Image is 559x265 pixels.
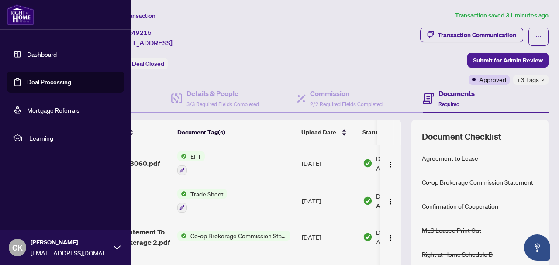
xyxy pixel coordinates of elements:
button: Logo [383,156,397,170]
div: Transaction Communication [438,28,516,42]
img: Status Icon [177,189,187,199]
button: Status IconEFT [177,151,205,175]
article: Transaction saved 31 minutes ago [455,10,549,21]
span: +3 Tags [517,75,539,85]
a: Deal Processing [27,78,71,86]
span: ellipsis [535,34,542,40]
img: Logo [387,234,394,241]
span: Deal Closed [132,60,164,68]
span: CK [12,241,23,254]
h4: Details & People [186,88,259,99]
span: 3/3 Required Fields Completed [186,101,259,107]
div: Co-op Brokerage Commission Statement [422,177,533,187]
div: Agreement to Lease [422,153,478,163]
span: View Transaction [109,12,155,20]
button: Transaction Communication [420,28,523,42]
span: EFT [187,151,205,161]
img: Status Icon [177,151,187,161]
span: Submit for Admin Review [473,53,543,67]
a: Dashboard [27,50,57,58]
img: Document Status [363,196,373,206]
td: [DATE] [298,145,359,182]
span: [EMAIL_ADDRESS][DOMAIN_NAME] [31,248,109,258]
span: Document Checklist [422,131,501,143]
span: Document Approved [376,227,430,247]
img: Document Status [363,232,373,242]
span: Document Approved [376,154,430,173]
button: Open asap [524,234,550,261]
span: down [541,78,545,82]
h4: Commission [310,88,383,99]
span: Required [438,101,459,107]
img: Logo [387,161,394,168]
img: logo [7,4,34,25]
th: Document Tag(s) [174,120,298,145]
span: 49216 [132,29,152,37]
img: Logo [387,198,394,205]
div: Confirmation of Cooperation [422,201,498,211]
a: Mortgage Referrals [27,106,79,114]
th: Status [359,120,433,145]
span: 2/2 Required Fields Completed [310,101,383,107]
span: Trade Sheet [187,189,227,199]
td: [DATE] [298,220,359,255]
th: Upload Date [298,120,359,145]
span: Approved [479,75,506,84]
td: [DATE] [298,182,359,220]
button: Submit for Admin Review [467,53,549,68]
div: Right at Home Schedule B [422,249,493,259]
span: Status [362,127,380,137]
span: Co-op Brokerage Commission Statement [187,231,290,241]
span: [STREET_ADDRESS] [108,38,173,48]
div: Status: [108,58,168,69]
span: Document Approved [376,191,430,210]
span: [PERSON_NAME] [31,237,109,247]
button: Logo [383,194,397,208]
div: MLS Leased Print Out [422,225,481,235]
span: Upload Date [301,127,336,137]
img: Document Status [363,158,373,168]
span: rLearning [27,133,118,143]
img: Status Icon [177,231,187,241]
button: Status IconCo-op Brokerage Commission Statement [177,231,290,241]
button: Status IconTrade Sheet [177,189,227,213]
h4: Documents [438,88,475,99]
button: Logo [383,230,397,244]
